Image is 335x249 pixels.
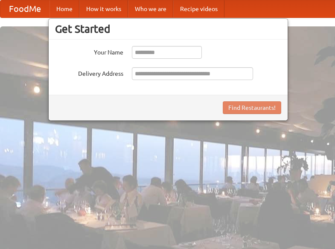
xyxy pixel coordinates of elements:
[0,0,50,17] a: FoodMe
[79,0,128,17] a: How it works
[55,46,123,57] label: Your Name
[128,0,173,17] a: Who we are
[50,0,79,17] a: Home
[55,23,281,35] h3: Get Started
[55,67,123,78] label: Delivery Address
[223,101,281,114] button: Find Restaurants!
[173,0,224,17] a: Recipe videos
